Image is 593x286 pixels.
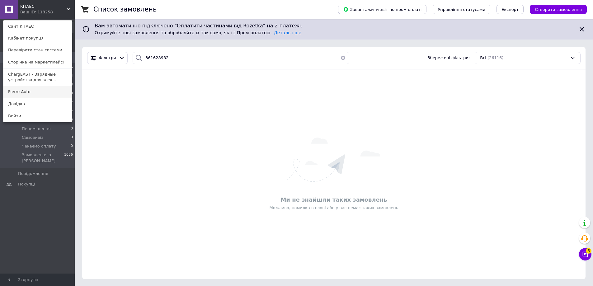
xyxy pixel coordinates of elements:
img: Нічого не знайдено [287,138,380,182]
span: 0 [71,126,73,132]
a: Сторінка на маркетплейсі [3,56,72,68]
input: Пошук за номером замовлення, ПІБ покупця, номером телефону, Email, номером накладної [133,52,349,64]
a: Кабінет покупця [3,32,72,44]
a: Сайт KITAEC [3,21,72,32]
button: Очистить [337,52,349,64]
a: Детальніше [274,30,301,35]
span: Отримуйте нові замовлення та обробляйте їх так само, як і з Пром-оплатою. [95,30,301,35]
span: 5 [586,248,591,254]
span: KITAEC [20,4,67,9]
span: 1086 [64,152,73,163]
span: Самовивіз [22,135,43,140]
span: Завантажити звіт по пром-оплаті [343,7,421,12]
button: Завантажити звіт по пром-оплаті [338,5,426,14]
span: Переміщення [22,126,51,132]
div: Можливо, помилка в слові або у вас немає таких замовлень [85,205,582,211]
button: Управління статусами [433,5,490,14]
a: Pierre Auto [3,86,72,98]
span: Всі [480,55,486,61]
a: Вийти [3,110,72,122]
div: Ваш ID: 118258 [20,9,46,15]
button: Створити замовлення [530,5,587,14]
span: Управління статусами [438,7,485,12]
button: Чат з покупцем5 [579,248,591,260]
div: Ми не знайшли таких замовлень [85,196,582,204]
span: Замовлення з [PERSON_NAME] [22,152,64,163]
button: Експорт [497,5,524,14]
span: Експорт [501,7,519,12]
span: Створити замовлення [535,7,582,12]
h1: Список замовлень [93,6,157,13]
span: (26116) [487,55,504,60]
span: 0 [71,135,73,140]
a: ChargEAST - Зарядные устройства для элек... [3,68,72,86]
span: 0 [71,143,73,149]
span: Фільтри [99,55,116,61]
a: Перевірити стан системи [3,44,72,56]
a: Довідка [3,98,72,110]
span: Вам автоматично підключено "Оплатити частинами від Rozetka" на 2 платежі. [95,22,573,30]
a: Створити замовлення [524,7,587,12]
span: Покупці [18,181,35,187]
span: Повідомлення [18,171,48,176]
span: Чекаємо оплату [22,143,56,149]
span: Збережені фільтри: [427,55,470,61]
